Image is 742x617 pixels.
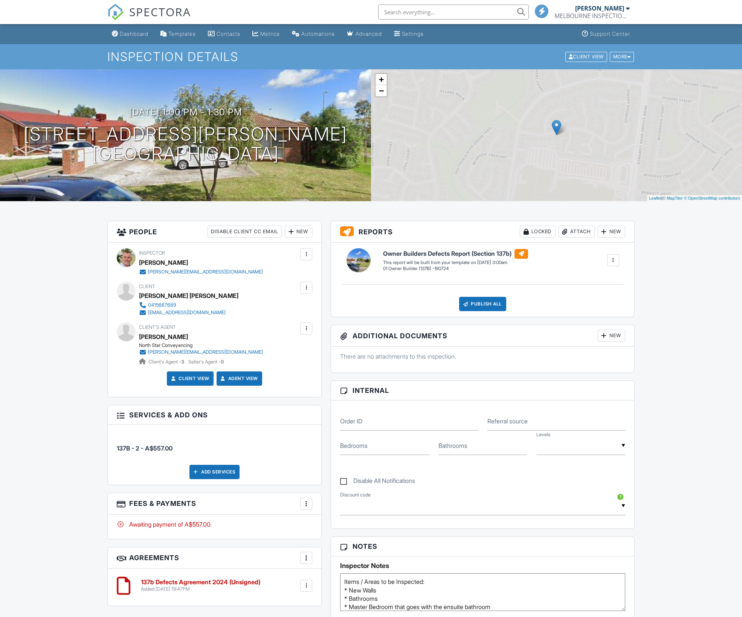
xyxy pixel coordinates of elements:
[684,196,740,200] a: © OpenStreetMap contributors
[117,444,173,452] span: 137B - 2 - A$557.00
[356,31,382,37] div: Advanced
[157,27,199,41] a: Templates
[383,249,528,259] h6: Owner Builders Defects Report (Section 137b)
[139,290,238,301] div: [PERSON_NAME] [PERSON_NAME]
[289,27,338,41] a: Automations (Basic)
[107,10,191,26] a: SPECTORA
[139,324,176,330] span: Client's Agent
[139,257,188,268] div: [PERSON_NAME]
[249,27,283,41] a: Metrics
[340,417,362,425] label: Order ID
[598,330,625,342] div: New
[148,349,263,355] div: [PERSON_NAME][EMAIL_ADDRESS][DOMAIN_NAME]
[117,520,312,528] div: Awaiting payment of A$557.00.
[129,4,191,20] span: SPECTORA
[340,441,368,450] label: Bedrooms
[260,31,280,37] div: Metrics
[219,375,258,382] a: Agent View
[559,226,595,238] div: Attach
[331,325,634,347] h3: Additional Documents
[340,562,625,570] h5: Inspector Notes
[402,31,424,37] div: Settings
[340,352,625,360] p: There are no attachments to this inspection.
[487,417,528,425] label: Referral source
[438,441,467,450] label: Bathrooms
[536,431,550,438] label: Levels
[331,221,634,243] h3: Reports
[610,52,634,62] div: More
[376,74,387,85] a: Zoom in
[108,493,321,515] h3: Fees & Payments
[285,226,312,238] div: New
[575,5,624,12] div: [PERSON_NAME]
[383,266,528,272] div: 01 Owner Builder (137B) -190724
[108,221,321,243] h3: People
[148,269,263,275] div: [PERSON_NAME][EMAIL_ADDRESS][DOMAIN_NAME]
[107,4,124,20] img: The Best Home Inspection Software - Spectora
[205,27,243,41] a: Contacts
[340,492,371,498] label: Discount code
[148,310,226,316] div: [EMAIL_ADDRESS][DOMAIN_NAME]
[565,53,609,59] a: Client View
[139,342,269,348] div: North Star Conveyancing
[598,226,625,238] div: New
[129,107,242,117] h3: [DATE] 1:00 pm - 1:30 pm
[120,31,148,37] div: Dashboard
[331,381,634,400] h3: Internal
[169,375,209,382] a: Client View
[438,437,527,455] input: Bathrooms
[148,302,176,308] div: 0415667689
[24,124,347,164] h1: [STREET_ADDRESS][PERSON_NAME] [GEOGRAPHIC_DATA]
[141,586,260,592] div: Added [DATE] 19:47PM
[554,12,630,20] div: MELBOURNE INSPECTION SERVICES
[565,52,607,62] div: Client View
[139,268,263,276] a: [PERSON_NAME][EMAIL_ADDRESS][DOMAIN_NAME]
[383,260,528,266] div: This report will be built from your template on [DATE] 3:00am
[109,27,151,41] a: Dashboard
[340,477,415,487] label: Disable All Notifications
[139,348,263,356] a: [PERSON_NAME][EMAIL_ADDRESS][DOMAIN_NAME]
[141,579,260,586] h6: 137b Defects Agreement 2024 (Unsigned)
[139,250,165,256] span: Inspector
[108,405,321,425] h3: Services & Add ons
[590,31,630,37] div: Support Center
[139,309,232,316] a: [EMAIL_ADDRESS][DOMAIN_NAME]
[139,284,155,289] span: Client
[331,537,634,556] h3: Notes
[139,331,188,342] a: [PERSON_NAME]
[107,50,635,63] h1: Inspection Details
[141,579,260,592] a: 137b Defects Agreement 2024 (Unsigned) Added [DATE] 19:47PM
[520,226,556,238] div: Locked
[117,431,312,458] li: Service: 137B - 2
[649,196,661,200] a: Leaflet
[378,5,529,20] input: Search everything...
[221,359,224,365] strong: 0
[344,27,385,41] a: Advanced
[217,31,240,37] div: Contacts
[189,465,240,479] div: Add Services
[168,31,196,37] div: Templates
[376,85,387,96] a: Zoom out
[139,301,232,309] a: 0415667689
[340,437,429,455] input: Bedrooms
[340,573,625,611] textarea: Items / Areas to be Inspected: * New Walls * Bathrooms * Master Bedroom that goes with the ensuit...
[181,359,184,365] strong: 3
[301,31,335,37] div: Automations
[148,359,185,365] span: Client's Agent -
[579,27,633,41] a: Support Center
[188,359,224,365] span: Seller's Agent -
[647,195,742,202] div: |
[663,196,683,200] a: © MapTiler
[459,297,506,311] div: Publish All
[208,226,282,238] div: Disable Client CC Email
[391,27,427,41] a: Settings
[108,547,321,569] h3: Agreements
